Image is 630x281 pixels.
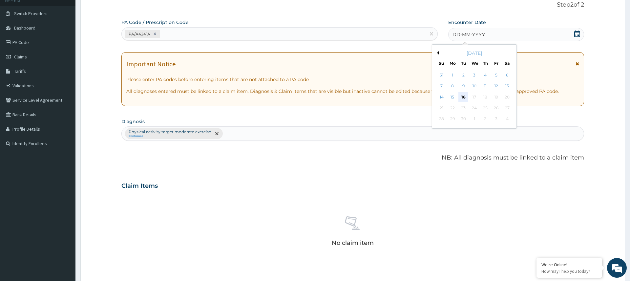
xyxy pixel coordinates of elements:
[470,81,479,91] div: Choose Wednesday, September 10th, 2025
[480,114,490,124] div: Not available Thursday, October 2nd, 2025
[505,60,510,66] div: Sa
[502,81,512,91] div: Choose Saturday, September 13th, 2025
[448,70,457,80] div: Choose Monday, September 1st, 2025
[502,70,512,80] div: Choose Saturday, September 6th, 2025
[470,70,479,80] div: Choose Wednesday, September 3rd, 2025
[448,19,486,26] label: Encounter Date
[448,114,457,124] div: Not available Monday, September 29th, 2025
[492,70,501,80] div: Choose Friday, September 5th, 2025
[121,154,584,162] p: NB: All diagnosis must be linked to a claim item
[459,114,469,124] div: Not available Tuesday, September 30th, 2025
[502,114,512,124] div: Not available Saturday, October 4th, 2025
[459,81,469,91] div: Choose Tuesday, September 9th, 2025
[14,11,48,16] span: Switch Providers
[437,103,447,113] div: Not available Sunday, September 21st, 2025
[126,76,579,83] p: Please enter PA codes before entering items that are not attached to a PA code
[480,92,490,102] div: Not available Thursday, September 18th, 2025
[480,70,490,80] div: Choose Thursday, September 4th, 2025
[435,51,439,54] button: Previous Month
[541,269,597,274] p: How may I help you today?
[492,114,501,124] div: Not available Friday, October 3rd, 2025
[493,60,499,66] div: Fr
[14,68,26,74] span: Tariffs
[472,60,477,66] div: We
[459,70,469,80] div: Choose Tuesday, September 2nd, 2025
[121,183,158,190] h3: Claim Items
[470,114,479,124] div: Not available Wednesday, October 1st, 2025
[14,54,27,60] span: Claims
[437,70,447,80] div: Choose Sunday, August 31st, 2025
[121,118,145,125] label: Diagnosis
[439,60,444,66] div: Su
[492,81,501,91] div: Choose Friday, September 12th, 2025
[436,70,513,125] div: month 2025-09
[127,30,151,38] div: PA/A4241A
[448,103,457,113] div: Not available Monday, September 22nd, 2025
[332,240,374,246] p: No claim item
[448,81,457,91] div: Choose Monday, September 8th, 2025
[435,50,514,56] div: [DATE]
[470,103,479,113] div: Not available Wednesday, September 24th, 2025
[14,25,35,31] span: Dashboard
[126,88,579,95] p: All diagnoses entered must be linked to a claim item. Diagnosis & Claim Items that are visible bu...
[502,92,512,102] div: Not available Saturday, September 20th, 2025
[480,81,490,91] div: Choose Thursday, September 11th, 2025
[452,31,485,38] span: DD-MM-YYYY
[34,37,110,45] div: Chat with us now
[492,92,501,102] div: Not available Friday, September 19th, 2025
[121,1,584,9] p: Step 2 of 2
[38,83,91,149] span: We're online!
[126,60,176,68] h1: Important Notice
[12,33,27,49] img: d_794563401_company_1708531726252_794563401
[461,60,466,66] div: Tu
[3,179,125,202] textarea: Type your message and hit 'Enter'
[437,92,447,102] div: Choose Sunday, September 14th, 2025
[492,103,501,113] div: Not available Friday, September 26th, 2025
[108,3,123,19] div: Minimize live chat window
[502,103,512,113] div: Not available Saturday, September 27th, 2025
[541,262,597,268] div: We're Online!
[121,19,189,26] label: PA Code / Prescription Code
[470,92,479,102] div: Not available Wednesday, September 17th, 2025
[437,114,447,124] div: Not available Sunday, September 28th, 2025
[448,92,457,102] div: Choose Monday, September 15th, 2025
[459,92,469,102] div: Choose Tuesday, September 16th, 2025
[459,103,469,113] div: Not available Tuesday, September 23rd, 2025
[483,60,488,66] div: Th
[450,60,455,66] div: Mo
[480,103,490,113] div: Not available Thursday, September 25th, 2025
[437,81,447,91] div: Choose Sunday, September 7th, 2025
